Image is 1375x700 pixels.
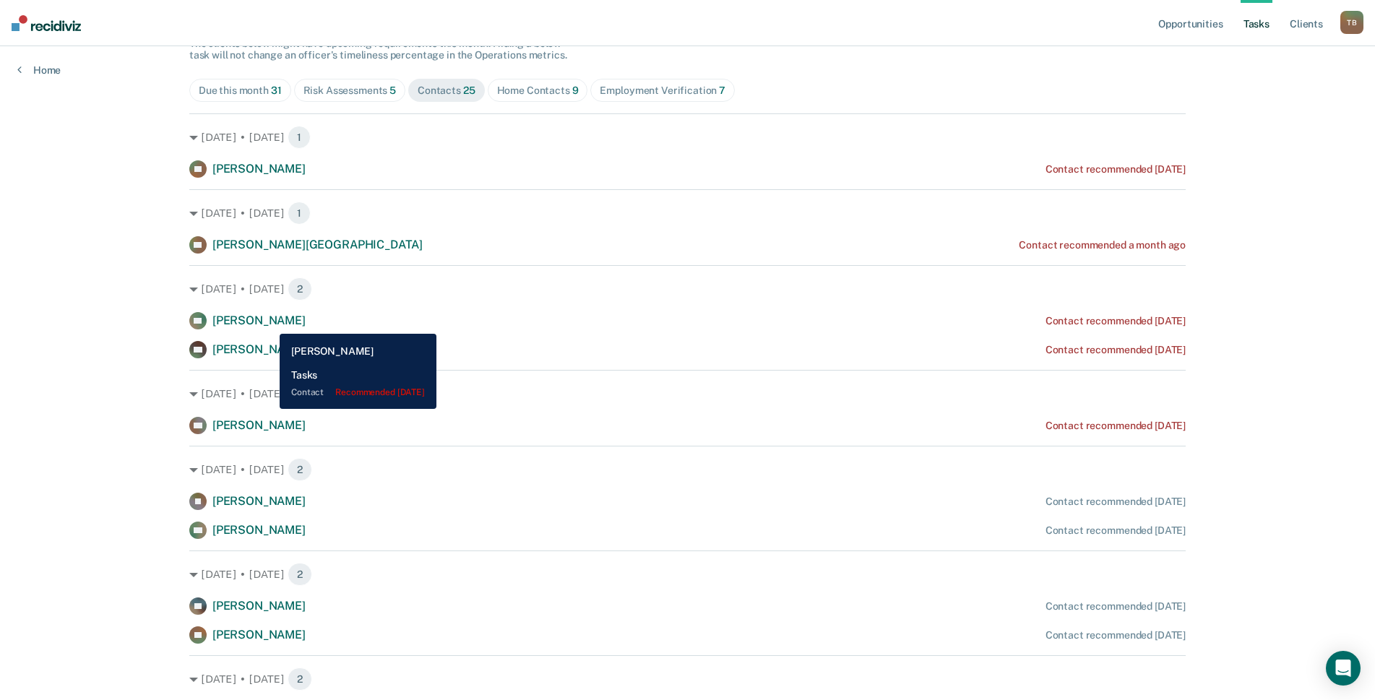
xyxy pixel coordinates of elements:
div: Contact recommended [DATE] [1046,629,1186,641]
span: The clients below might have upcoming requirements this month. Hiding a below task will not chang... [189,38,567,61]
div: [DATE] • [DATE] 1 [189,382,1186,405]
div: Employment Verification [600,85,725,97]
span: 25 [463,85,475,96]
span: 7 [719,85,725,96]
span: [PERSON_NAME] [212,494,306,508]
div: Contact recommended [DATE] [1046,600,1186,613]
span: 2 [288,458,312,481]
div: [DATE] • [DATE] 2 [189,667,1186,691]
div: [DATE] • [DATE] 2 [189,563,1186,586]
span: 1 [288,382,311,405]
div: [DATE] • [DATE] 1 [189,202,1186,225]
div: Contact recommended a month ago [1019,239,1186,251]
span: [PERSON_NAME][GEOGRAPHIC_DATA] [212,238,423,251]
div: Home Contacts [497,85,579,97]
span: 2 [288,563,312,586]
img: Recidiviz [12,15,81,31]
div: Risk Assessments [303,85,397,97]
div: Contacts [418,85,475,97]
div: [DATE] • [DATE] 1 [189,126,1186,149]
div: Contact recommended [DATE] [1046,496,1186,508]
span: 9 [572,85,579,96]
div: Contact recommended [DATE] [1046,420,1186,432]
span: 2 [288,667,312,691]
div: [DATE] • [DATE] 2 [189,277,1186,301]
div: Due this month [199,85,282,97]
span: [PERSON_NAME] [212,599,306,613]
div: Contact recommended [DATE] [1046,315,1186,327]
div: [DATE] • [DATE] 2 [189,458,1186,481]
span: 1 [288,126,311,149]
a: Home [17,64,61,77]
div: Contact recommended [DATE] [1046,524,1186,537]
div: T B [1340,11,1363,34]
button: TB [1340,11,1363,34]
div: Open Intercom Messenger [1326,651,1361,686]
span: [PERSON_NAME] [212,162,306,176]
span: [PERSON_NAME] [212,314,306,327]
span: 1 [288,202,311,225]
span: [PERSON_NAME] [212,628,306,641]
span: [PERSON_NAME] [212,418,306,432]
span: 5 [389,85,396,96]
span: 31 [271,85,282,96]
div: Contact recommended [DATE] [1046,344,1186,356]
span: 2 [288,277,312,301]
span: [PERSON_NAME] [212,342,306,356]
div: Contact recommended [DATE] [1046,163,1186,176]
span: [PERSON_NAME] [212,523,306,537]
